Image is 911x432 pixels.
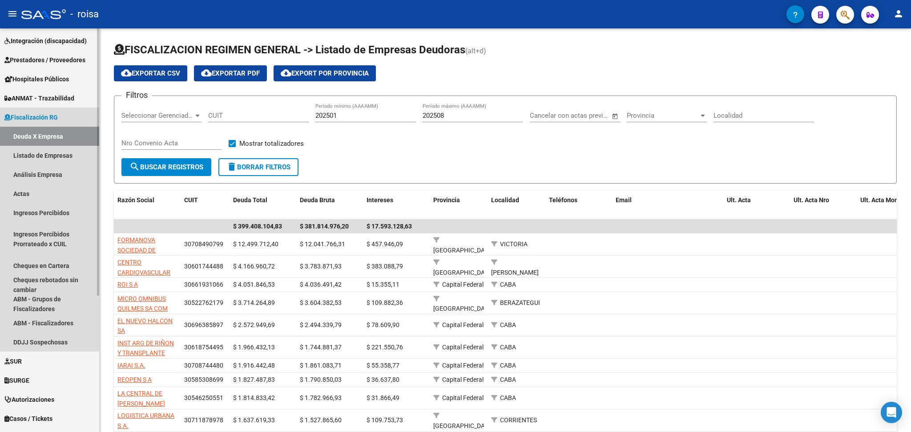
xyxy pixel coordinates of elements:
span: Seleccionar Gerenciador [121,112,193,120]
span: $ 3.783.871,93 [300,263,342,270]
span: $ 3.604.382,53 [300,299,342,306]
span: Mostrar totalizadores [239,138,304,149]
datatable-header-cell: Email [612,191,723,220]
span: VICTORIA [500,240,528,248]
span: REOPEN S A [117,376,152,383]
span: Razón Social [117,196,154,204]
span: CABA [500,321,516,328]
span: $ 1.966.432,13 [233,344,275,351]
datatable-header-cell: Deuda Total [230,191,296,220]
span: Capital Federal [442,344,484,351]
span: Capital Federal [442,394,484,401]
span: $ 1.782.966,93 [300,394,342,401]
span: CENTRO CARDIOVASCULAR DE [PERSON_NAME] S. A. [117,259,174,296]
span: Borrar Filtros [226,163,290,171]
span: 30708490799 [184,240,223,248]
span: [GEOGRAPHIC_DATA] [433,247,493,254]
span: IARAI S.A. [117,362,145,369]
span: $ 1.744.881,37 [300,344,342,351]
span: Capital Federal [442,281,484,288]
datatable-header-cell: Razón Social [114,191,181,220]
span: Ult. Acta Nro [794,196,829,204]
button: Exportar PDF [194,65,267,81]
span: SURGE [4,376,29,385]
span: $ 12.041.766,31 [300,240,345,248]
datatable-header-cell: CUIT [181,191,230,220]
span: $ 2.572.949,69 [233,321,275,328]
span: $ 109.753,73 [367,416,403,424]
datatable-header-cell: Ult. Acta Nro [790,191,857,220]
span: Hospitales Públicos [4,74,69,84]
span: 30522762179 [184,299,223,306]
span: $ 381.814.976,20 [300,223,349,230]
datatable-header-cell: Intereses [363,191,430,220]
span: $ 1.827.487,83 [233,376,275,383]
mat-icon: menu [7,8,18,19]
span: FISCALIZACION REGIMEN GENERAL -> Listado de Empresas Deudoras [114,44,465,56]
span: 30708744480 [184,362,223,369]
span: CABA [500,344,516,351]
span: Buscar Registros [129,163,203,171]
span: [GEOGRAPHIC_DATA] [433,422,493,429]
span: LOGISTICA URBANA S.A. [117,412,174,429]
span: $ 383.088,79 [367,263,403,270]
button: Buscar Registros [121,158,211,176]
span: Integración (discapacidad) [4,36,87,46]
span: 30618754495 [184,344,223,351]
datatable-header-cell: Deuda Bruta [296,191,363,220]
span: CABA [500,362,516,369]
button: Export por Provincia [274,65,376,81]
span: ANMAT - Trazabilidad [4,93,74,103]
span: $ 2.494.339,79 [300,321,342,328]
span: Fiscalización RG [4,112,58,122]
span: ROI S A [117,281,138,288]
span: Intereses [367,196,393,204]
span: SUR [4,356,22,366]
span: 30546250551 [184,394,223,401]
span: CORRIENTES [500,416,537,424]
span: $ 36.637,80 [367,376,399,383]
span: CUIT [184,196,198,204]
mat-icon: cloud_download [121,68,132,78]
span: $ 1.790.850,03 [300,376,342,383]
h3: Filtros [121,89,152,101]
span: Prestadores / Proveedores [4,55,85,65]
span: Ult. Acta Monto [860,196,904,204]
span: 30661931066 [184,281,223,288]
span: Export por Provincia [281,69,369,77]
span: CABA [500,376,516,383]
span: $ 1.637.619,33 [233,416,275,424]
span: INST ARG DE RIÑON Y TRANSPLANTE S.A. [117,340,174,367]
span: $ 3.714.264,89 [233,299,275,306]
span: $ 4.166.960,72 [233,263,275,270]
mat-icon: search [129,161,140,172]
span: Capital Federal [442,321,484,328]
span: Provincia [627,112,699,120]
mat-icon: cloud_download [201,68,212,78]
span: $ 1.916.442,48 [233,362,275,369]
button: Borrar Filtros [218,158,298,176]
span: Teléfonos [549,196,577,204]
datatable-header-cell: Teléfonos [545,191,612,220]
span: Email [616,196,632,204]
span: $ 221.550,76 [367,344,403,351]
button: Exportar CSV [114,65,187,81]
span: $ 109.882,36 [367,299,403,306]
span: $ 1.814.833,42 [233,394,275,401]
span: BERAZATEGUI [500,299,540,306]
span: $ 4.036.491,42 [300,281,342,288]
span: $ 457.946,09 [367,240,403,248]
span: 30585308699 [184,376,223,383]
span: Capital Federal [442,362,484,369]
datatable-header-cell: Ult. Acta [723,191,790,220]
mat-icon: person [893,8,904,19]
span: Autorizaciones [4,395,54,404]
span: $ 1.861.083,71 [300,362,342,369]
span: (alt+d) [465,47,486,55]
datatable-header-cell: Provincia [430,191,488,220]
span: Ult. Acta [727,196,751,204]
span: LA CENTRAL DE [PERSON_NAME] SOCIEDAD ANONIMA COMERCIAL [117,390,177,427]
span: Casos / Tickets [4,414,52,424]
span: $ 31.866,49 [367,394,399,401]
span: [GEOGRAPHIC_DATA] [433,269,493,276]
